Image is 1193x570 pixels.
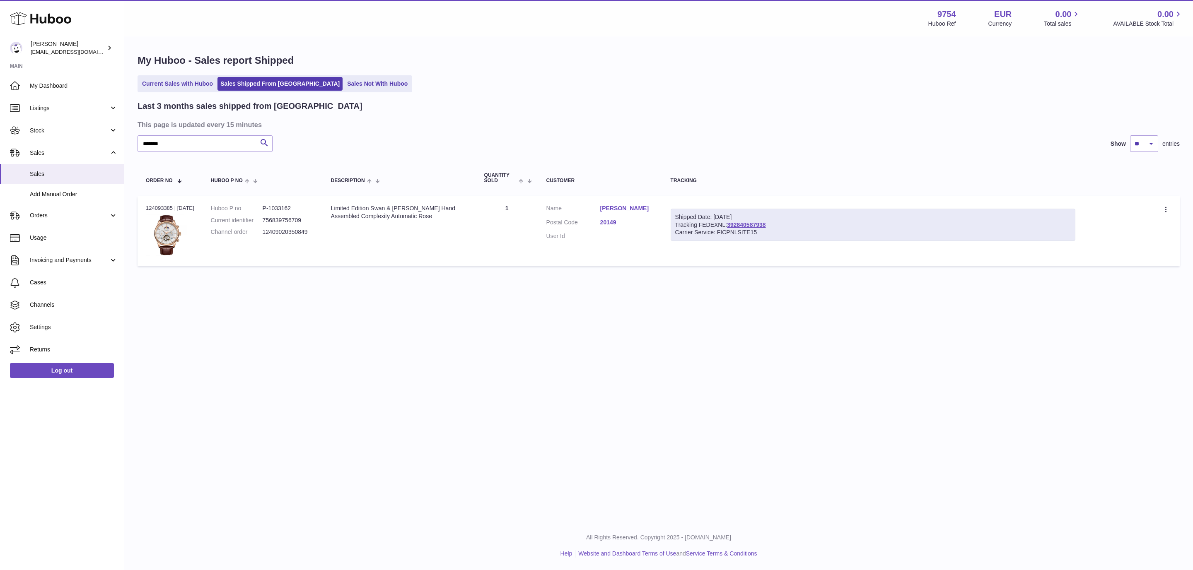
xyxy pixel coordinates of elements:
span: Sales [30,149,109,157]
span: Returns [30,346,118,354]
a: Website and Dashboard Terms of Use [578,550,676,557]
a: [PERSON_NAME] [600,204,654,212]
div: Limited Edition Swan & [PERSON_NAME] Hand Assembled Complexity Automatic Rose [331,204,468,220]
div: Currency [988,20,1012,28]
a: Service Terms & Conditions [686,550,757,557]
span: Channels [30,301,118,309]
span: [EMAIL_ADDRESS][DOMAIN_NAME] [31,48,122,55]
dt: User Id [546,232,600,240]
span: 0.00 [1157,9,1174,20]
a: 392840587938 [727,221,766,228]
a: Log out [10,363,114,378]
a: Sales Not With Huboo [344,77,411,91]
div: [PERSON_NAME] [31,40,105,56]
span: Description [331,178,365,183]
h3: This page is updated every 15 minutes [138,120,1178,129]
p: All Rights Reserved. Copyright 2025 - [DOMAIN_NAME] [131,534,1186,541]
div: 124093385 | [DATE] [146,204,194,212]
div: Tracking FEDEXNL: [671,209,1076,241]
div: Tracking [671,178,1076,183]
dt: Channel order [211,228,263,236]
a: Sales Shipped From [GEOGRAPHIC_DATA] [217,77,343,91]
span: AVAILABLE Stock Total [1113,20,1183,28]
span: Listings [30,104,109,112]
img: 97541756811602.jpg [146,214,187,256]
dd: P-1033162 [263,204,314,212]
div: Carrier Service: FICPNLSITE15 [675,228,1071,236]
span: Sales [30,170,118,178]
span: Stock [30,127,109,135]
span: Orders [30,212,109,219]
span: 0.00 [1055,9,1072,20]
span: Add Manual Order [30,190,118,198]
span: Huboo P no [211,178,243,183]
div: Customer [546,178,654,183]
strong: EUR [994,9,1012,20]
a: 20149 [600,219,654,226]
dt: Huboo P no [211,204,263,212]
a: 0.00 AVAILABLE Stock Total [1113,9,1183,28]
span: Order No [146,178,173,183]
dt: Current identifier [211,216,263,224]
span: Usage [30,234,118,242]
span: Settings [30,323,118,331]
div: Shipped Date: [DATE] [675,213,1071,221]
span: Quantity Sold [484,173,517,183]
span: Total sales [1044,20,1081,28]
span: Invoicing and Payments [30,256,109,264]
h1: My Huboo - Sales report Shipped [138,54,1180,67]
span: entries [1162,140,1180,148]
li: and [575,550,757,558]
dd: 12409020350849 [263,228,314,236]
span: My Dashboard [30,82,118,90]
strong: 9754 [937,9,956,20]
label: Show [1111,140,1126,148]
a: Current Sales with Huboo [139,77,216,91]
div: Huboo Ref [928,20,956,28]
h2: Last 3 months sales shipped from [GEOGRAPHIC_DATA] [138,101,362,112]
span: Cases [30,279,118,286]
img: info@fieldsluxury.london [10,42,22,54]
td: 1 [476,196,538,266]
dt: Name [546,204,600,214]
dd: 756839756709 [263,216,314,224]
a: Help [560,550,572,557]
a: 0.00 Total sales [1044,9,1081,28]
dt: Postal Code [546,219,600,228]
